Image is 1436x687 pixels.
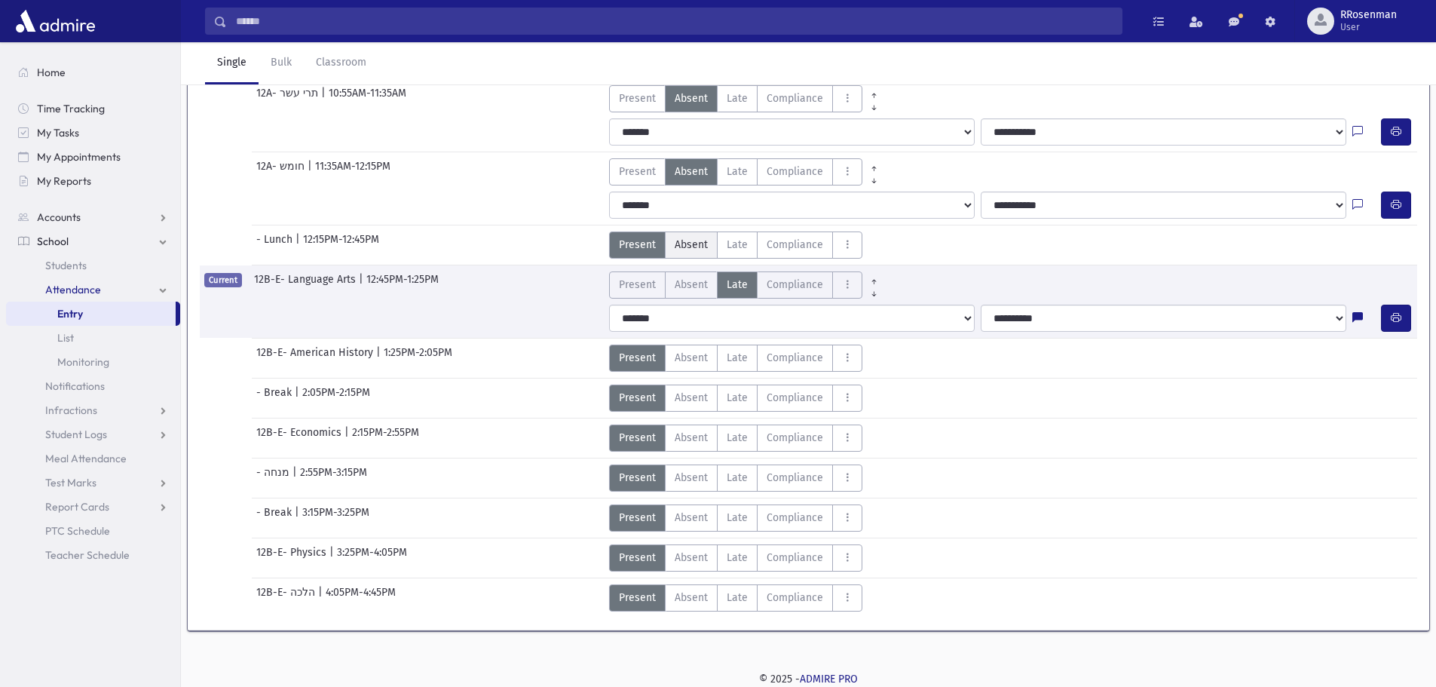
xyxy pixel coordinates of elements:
span: Attendance [45,283,101,296]
span: Late [727,237,748,253]
span: Present [619,430,656,446]
span: Present [619,350,656,366]
span: My Appointments [37,150,121,164]
span: | [318,584,326,612]
div: © 2025 - [205,671,1412,687]
span: Present [619,470,656,486]
a: School [6,229,180,253]
span: | [329,544,337,572]
span: Compliance [767,590,823,606]
span: User [1340,21,1397,33]
a: Accounts [6,205,180,229]
span: Present [619,90,656,106]
span: Compliance [767,510,823,526]
span: - Break [256,385,295,412]
span: Meal Attendance [45,452,127,465]
span: Home [37,66,66,79]
div: AttTypes [609,345,862,372]
span: Late [727,430,748,446]
span: 12B-E- Physics [256,544,329,572]
span: Late [727,277,748,293]
span: Absent [675,277,708,293]
span: Compliance [767,90,823,106]
a: My Appointments [6,145,180,169]
span: PTC Schedule [45,524,110,538]
a: Monitoring [6,350,180,374]
span: 2:15PM-2:55PM [352,425,419,452]
span: 3:15PM-3:25PM [302,505,369,532]
a: Time Tracking [6,97,180,121]
span: Absent [675,550,708,566]
span: | [295,232,303,259]
span: 12:45PM-1:25PM [366,271,439,299]
a: Report Cards [6,495,180,519]
span: 12:15PM-12:45PM [303,232,379,259]
a: Test Marks [6,471,180,495]
span: 2:05PM-2:15PM [302,385,370,412]
span: 12A- תרי עשר [256,85,321,112]
span: Present [619,510,656,526]
span: Late [727,350,748,366]
div: AttTypes [609,85,886,112]
a: My Tasks [6,121,180,145]
span: | [344,425,352,452]
span: 1:25PM-2:05PM [384,345,452,372]
div: AttTypes [609,544,862,572]
span: Absent [675,430,708,446]
span: 12B-E- הלכה [256,584,318,612]
span: Absent [675,164,708,179]
span: 12B-E- Language Arts [254,271,359,299]
a: Home [6,60,180,84]
span: Present [619,277,656,293]
span: 4:05PM-4:45PM [326,584,396,612]
div: AttTypes [609,425,862,452]
span: Time Tracking [37,102,105,115]
span: Present [619,164,656,179]
div: AttTypes [609,271,886,299]
span: Late [727,590,748,606]
span: Absent [675,350,708,366]
a: Meal Attendance [6,446,180,471]
span: | [308,158,315,186]
span: Late [727,164,748,179]
a: Notifications [6,374,180,398]
span: | [292,465,300,492]
img: AdmirePro [12,6,99,36]
span: Absent [675,390,708,406]
span: | [295,385,302,412]
a: Classroom [304,42,378,84]
a: Single [205,42,259,84]
span: List [57,331,74,345]
span: RRosenman [1340,9,1397,21]
div: AttTypes [609,505,862,532]
span: My Reports [37,174,91,188]
a: Student Logs [6,422,180,446]
span: Absent [675,510,708,526]
span: | [295,505,302,532]
a: My Reports [6,169,180,193]
span: Compliance [767,470,823,486]
div: AttTypes [609,158,886,186]
a: Infractions [6,398,180,422]
span: Accounts [37,210,81,224]
div: AttTypes [609,232,862,259]
span: Monitoring [57,355,109,369]
span: - Break [256,505,295,532]
span: Current [204,273,242,287]
span: Absent [675,470,708,486]
span: Absent [675,237,708,253]
span: | [321,85,329,112]
span: | [359,271,366,299]
span: Test Marks [45,476,96,489]
span: | [376,345,384,372]
a: Teacher Schedule [6,543,180,567]
span: Compliance [767,277,823,293]
span: 12A- חומש [256,158,308,186]
span: 3:25PM-4:05PM [337,544,407,572]
span: Late [727,90,748,106]
span: Infractions [45,403,97,417]
div: AttTypes [609,465,862,492]
span: 11:35AM-12:15PM [315,158,390,186]
span: Compliance [767,350,823,366]
span: Absent [675,90,708,106]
